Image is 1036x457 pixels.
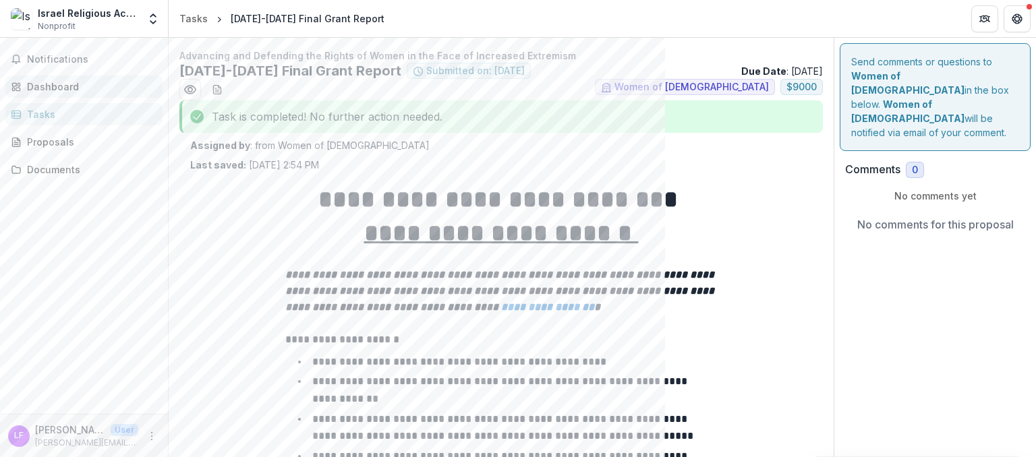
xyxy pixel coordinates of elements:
div: Israel Religious Action Center [38,6,138,20]
button: Partners [971,5,998,32]
p: : from Women of [DEMOGRAPHIC_DATA] [190,138,812,152]
div: Documents [27,162,152,177]
button: Notifications [5,49,163,70]
strong: Last saved: [190,159,246,171]
strong: Due Date [741,65,786,77]
div: Dashboard [27,80,152,94]
p: User [111,424,138,436]
span: Notifications [27,54,157,65]
div: Send comments or questions to in the box below. will be notified via email of your comment. [840,43,1031,151]
p: [DATE] 2:54 PM [190,158,319,172]
p: [PERSON_NAME][EMAIL_ADDRESS][DOMAIN_NAME] [35,437,138,449]
a: Tasks [174,9,213,28]
nav: breadcrumb [174,9,390,28]
span: Nonprofit [38,20,76,32]
img: Israel Religious Action Center [11,8,32,30]
div: [DATE]-[DATE] Final Grant Report [231,11,384,26]
a: Tasks [5,103,163,125]
div: Proposals [27,135,152,149]
span: 0 [912,164,918,176]
strong: Women of [DEMOGRAPHIC_DATA] [851,98,965,124]
button: Get Help [1004,5,1031,32]
p: Advancing and Defending the Rights of Women in the Face of Increased Extremism [179,49,823,63]
p: [PERSON_NAME] [35,423,105,437]
h2: [DATE]-[DATE] Final Grant Report [179,63,401,79]
strong: Assigned by [190,140,250,151]
div: Louis Frankenthaler [14,431,24,440]
strong: Women of [DEMOGRAPHIC_DATA] [851,70,965,96]
a: Documents [5,158,163,181]
span: Women of [DEMOGRAPHIC_DATA] [614,82,769,93]
div: Tasks [27,107,152,121]
p: No comments for this proposal [857,216,1014,233]
h2: Comments [845,163,900,176]
a: Proposals [5,131,163,153]
a: Dashboard [5,75,163,98]
span: Submitted on: [DATE] [426,65,525,77]
button: Open entity switcher [144,5,163,32]
button: Preview 4b28b77a-e80e-4646-8120-f4653b1ae271.pdf [179,79,201,100]
button: download-word-button [206,79,228,100]
p: : [DATE] [741,64,823,78]
div: Tasks [179,11,208,26]
p: No comments yet [845,189,1025,203]
button: More [144,428,160,444]
div: Task is completed! No further action needed. [179,100,823,133]
span: $ 9000 [786,82,817,93]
